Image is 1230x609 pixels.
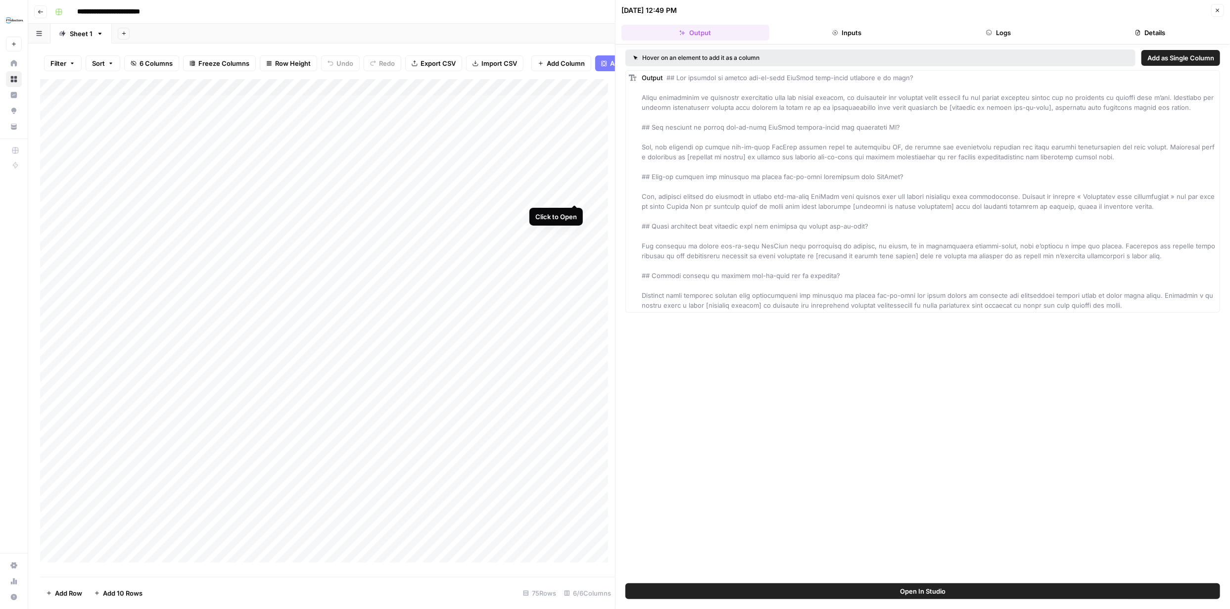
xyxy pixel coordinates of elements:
span: Open In Studio [900,586,946,596]
button: Add 10 Rows [88,585,148,601]
a: Insights [6,87,22,103]
img: logo_orange.svg [16,16,24,24]
button: Sort [86,55,120,71]
div: Click to Open [535,212,577,222]
div: 6/6 Columns [560,585,615,601]
button: Inputs [773,25,921,41]
div: Domain Overview [40,58,89,65]
a: Settings [6,558,22,573]
span: Add Row [55,588,82,598]
button: Details [1077,25,1225,41]
button: Add Power Agent [595,55,670,71]
button: Export CSV [405,55,462,71]
span: Export CSV [421,58,456,68]
span: 6 Columns [140,58,173,68]
div: [DATE] 12:49 PM [621,5,677,15]
span: Sort [92,58,105,68]
span: Output [642,74,662,82]
span: Filter [50,58,66,68]
div: Sheet 1 [70,29,93,39]
a: Opportunities [6,103,22,119]
span: Add as Single Column [1147,53,1214,63]
button: Row Height [260,55,317,71]
img: FYidoctors Logo [6,11,24,29]
button: Add Row [40,585,88,601]
button: Output [621,25,769,41]
button: Filter [44,55,82,71]
button: Workspace: FYidoctors [6,8,22,33]
span: Undo [336,58,353,68]
a: Your Data [6,119,22,135]
span: Row Height [275,58,311,68]
div: v 4.0.25 [28,16,48,24]
div: Hover on an element to add it as a column [633,53,944,62]
span: Add Power Agent [610,58,664,68]
div: 75 Rows [519,585,560,601]
span: Add Column [547,58,585,68]
button: Import CSV [466,55,523,71]
img: tab_keywords_by_traffic_grey.svg [100,57,108,65]
a: Browse [6,71,22,87]
a: Usage [6,573,22,589]
span: Import CSV [481,58,517,68]
button: Logs [925,25,1073,41]
button: Undo [321,55,360,71]
button: Help + Support [6,589,22,605]
span: Freeze Columns [198,58,249,68]
div: Keywords by Traffic [111,58,163,65]
button: Open In Studio [625,583,1220,599]
span: Add 10 Rows [103,588,142,598]
a: Sheet 1 [50,24,112,44]
button: Add Column [531,55,591,71]
button: Freeze Columns [183,55,256,71]
button: Add as Single Column [1141,50,1220,66]
div: Domain: [DOMAIN_NAME] [26,26,109,34]
img: website_grey.svg [16,26,24,34]
span: Redo [379,58,395,68]
img: tab_domain_overview_orange.svg [29,57,37,65]
button: Redo [364,55,401,71]
button: 6 Columns [124,55,179,71]
a: Home [6,55,22,71]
